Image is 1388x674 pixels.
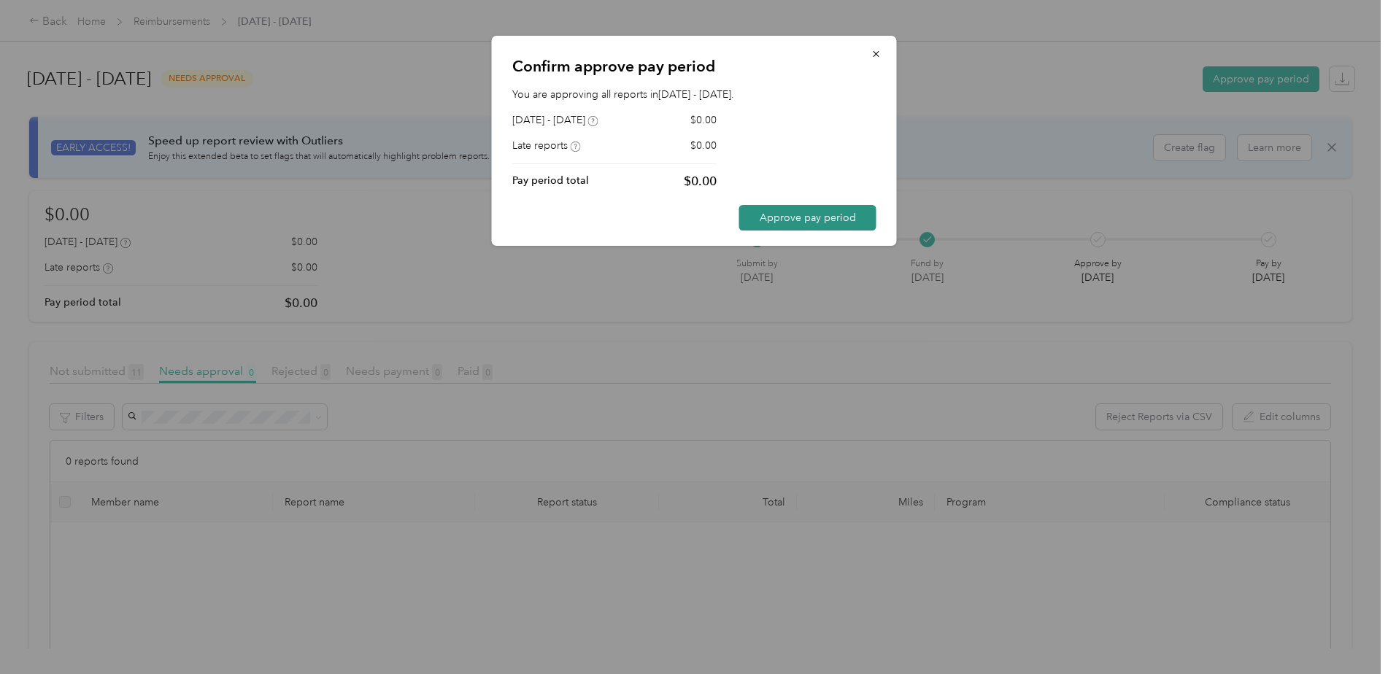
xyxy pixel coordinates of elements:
[512,56,876,77] p: Confirm approve pay period
[512,138,581,153] div: Late reports
[690,138,717,153] p: $0.00
[1306,592,1388,674] iframe: Everlance-gr Chat Button Frame
[684,172,717,190] p: $0.00
[512,112,598,128] div: [DATE] - [DATE]
[690,112,717,128] p: $0.00
[739,205,876,231] button: Approve pay period
[512,173,589,188] p: Pay period total
[512,87,876,102] p: You are approving all reports in [DATE] - [DATE] .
